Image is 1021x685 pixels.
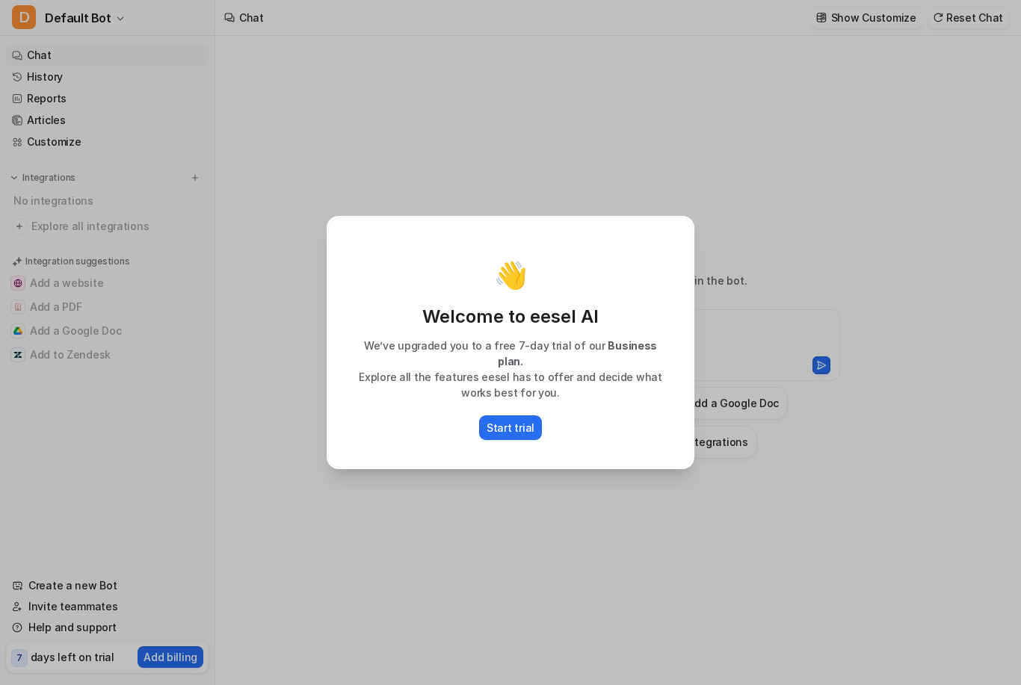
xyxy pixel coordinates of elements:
[479,415,542,440] button: Start trial
[494,260,528,290] p: 👋
[487,420,534,436] p: Start trial
[344,305,677,329] p: Welcome to eesel AI
[344,369,677,400] p: Explore all the features eesel has to offer and decide what works best for you.
[344,338,677,369] p: We’ve upgraded you to a free 7-day trial of our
